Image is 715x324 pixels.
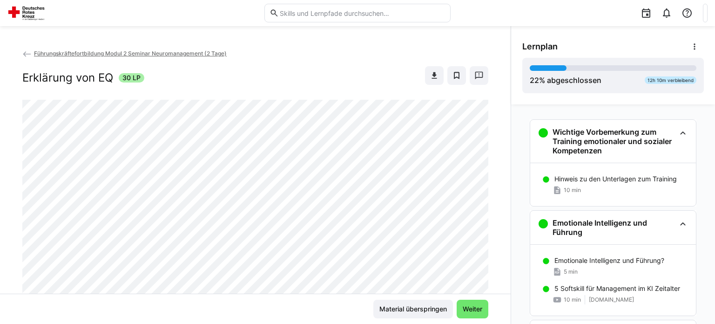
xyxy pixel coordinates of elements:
[553,218,675,237] h3: Emotionale Intelligenz und Führung
[457,300,488,318] button: Weiter
[564,268,578,276] span: 5 min
[530,75,601,86] div: % abgeschlossen
[378,304,448,314] span: Material überspringen
[553,127,675,155] h3: Wichtige Vorbemerkung zum Training emotionaler und sozialer Kompetenzen
[34,50,227,57] span: Führungskräftefortbildung Modul 2 Seminar Neuromanagement (2 Tage)
[554,174,677,184] p: Hinweis zu den Unterlagen zum Training
[22,50,227,57] a: Führungskräftefortbildung Modul 2 Seminar Neuromanagement (2 Tage)
[22,71,113,85] h2: Erklärung von EQ
[554,256,664,265] p: Emotionale Intelligenz und Führung?
[122,73,141,83] span: 30 LP
[279,9,445,17] input: Skills und Lernpfade durchsuchen…
[461,304,484,314] span: Weiter
[530,76,539,85] span: 22
[554,284,680,293] p: 5 Softskill für Management im KI Zeitalter
[373,300,453,318] button: Material überspringen
[564,186,581,194] span: 10 min
[564,296,581,303] span: 10 min
[645,76,696,84] div: 12h 10m verbleibend
[589,296,634,303] span: [DOMAIN_NAME]
[522,41,558,52] span: Lernplan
